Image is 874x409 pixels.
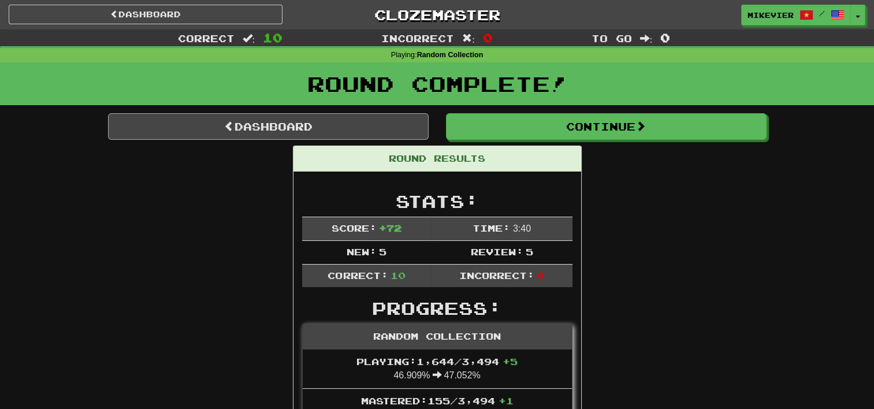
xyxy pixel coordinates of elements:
a: Dashboard [9,5,282,24]
span: + 5 [503,356,518,367]
button: Continue [446,113,767,140]
a: Clozemaster [300,5,574,25]
span: Playing: 1,644 / 3,494 [356,356,518,367]
li: 46.909% 47.052% [303,349,572,389]
div: Round Results [293,146,581,172]
span: Correct: [328,270,388,281]
span: / [819,9,825,17]
a: mikevier / [741,5,851,25]
span: 10 [390,270,406,281]
span: 5 [526,246,533,257]
span: 5 [379,246,386,257]
span: New: [347,246,377,257]
span: Mastered: 155 / 3,494 [361,395,514,406]
span: To go [592,32,632,44]
div: Random Collection [303,324,572,349]
span: Incorrect [381,32,454,44]
span: + 1 [499,395,514,406]
strong: Random Collection [417,51,484,59]
span: Correct [178,32,235,44]
h2: Progress: [302,299,572,318]
span: Time: [473,222,510,233]
span: 3 : 40 [513,224,531,233]
span: Score: [332,222,377,233]
span: mikevier [747,10,794,20]
span: 0 [660,31,670,44]
span: + 72 [379,222,401,233]
span: Review: [470,246,523,257]
span: 10 [263,31,282,44]
h1: Round Complete! [4,72,870,95]
a: Dashboard [108,113,429,140]
span: 0 [483,31,493,44]
span: Incorrect: [459,270,534,281]
span: : [640,34,653,43]
h2: Stats: [302,192,572,211]
span: 0 [537,270,544,281]
span: : [243,34,255,43]
span: : [462,34,475,43]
